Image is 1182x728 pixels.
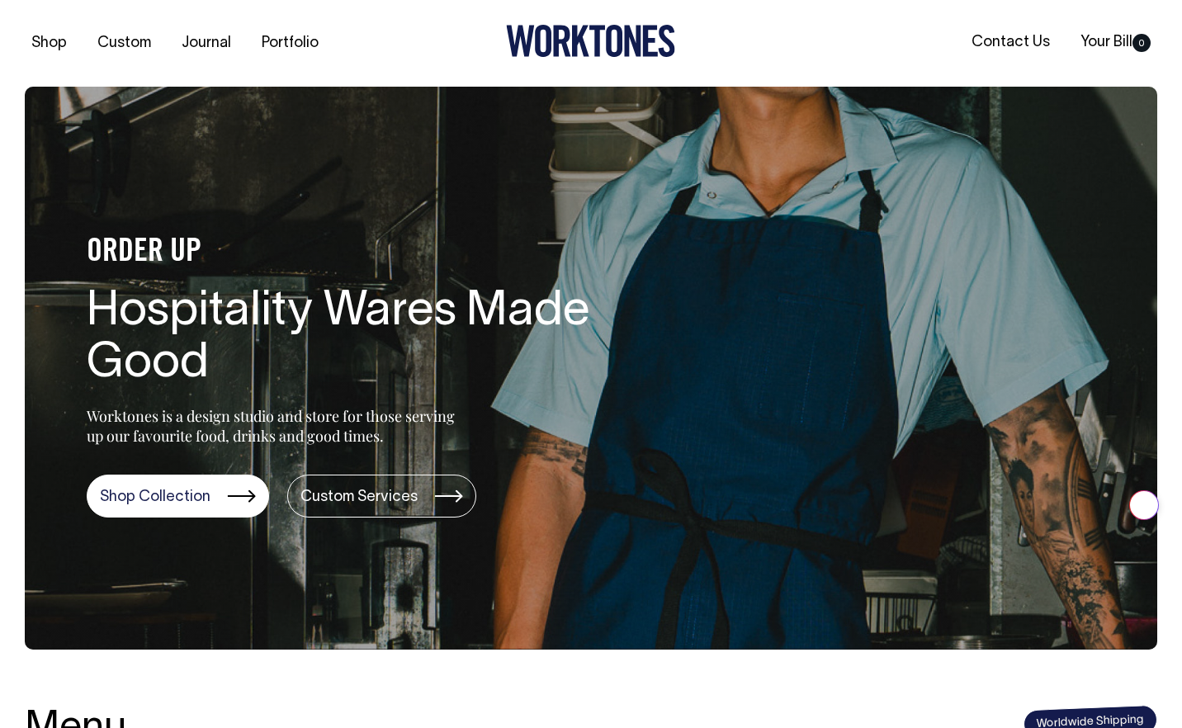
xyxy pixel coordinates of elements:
[1074,29,1157,56] a: Your Bill0
[87,406,462,446] p: Worktones is a design studio and store for those serving up our favourite food, drinks and good t...
[965,29,1057,56] a: Contact Us
[87,286,615,392] h1: Hospitality Wares Made Good
[175,30,238,57] a: Journal
[25,30,73,57] a: Shop
[1132,34,1151,52] span: 0
[87,475,269,518] a: Shop Collection
[87,235,615,270] h4: ORDER UP
[255,30,325,57] a: Portfolio
[287,475,476,518] a: Custom Services
[91,30,158,57] a: Custom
